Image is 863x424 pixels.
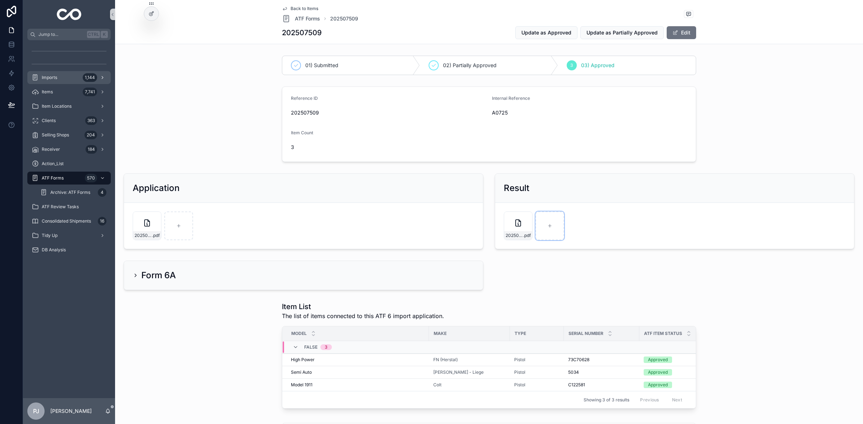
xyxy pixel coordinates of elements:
[644,357,708,363] a: Approved
[291,357,425,363] a: High Power
[644,331,682,336] span: ATF Item Status
[667,26,696,39] button: Edit
[282,6,318,11] a: Back to Items
[586,29,658,36] span: Update as Partially Approved
[42,218,91,224] span: Consolidated Shipments
[36,186,111,199] a: Archive: ATF Forms4
[27,157,111,170] a: Action_List
[152,233,160,238] span: .pdf
[42,204,79,210] span: ATF Review Tasks
[42,233,58,238] span: Tidy Up
[291,369,312,375] span: Semi Auto
[325,344,328,350] div: 3
[506,233,523,238] span: 202507509-Approved-permit
[98,188,106,197] div: 4
[27,114,111,127] a: Clients363
[644,369,708,376] a: Approved
[85,131,97,139] div: 204
[83,73,97,82] div: 1,144
[291,369,425,375] a: Semi Auto
[282,28,322,38] h1: 202507509
[33,407,39,415] span: PJ
[85,174,97,182] div: 570
[648,357,668,363] div: Approved
[291,382,312,388] span: Model 1911
[27,85,111,98] a: Items7,741
[433,369,484,375] a: [PERSON_NAME] - Liege
[134,233,152,238] span: 202507509-FORM6PARTI-SUBMITTED-A0725
[282,14,320,23] a: ATF Forms
[86,145,97,154] div: 184
[42,75,57,80] span: Imports
[282,312,444,320] span: The list of items connected to this ATF 6 import application.
[282,302,444,312] h1: Item List
[305,62,338,69] span: 01) Submitted
[42,146,60,152] span: Receiver
[38,32,84,37] span: Jump to...
[85,116,97,125] div: 363
[57,9,82,20] img: App logo
[27,229,111,242] a: Tidy Up
[433,382,442,388] a: Colt
[50,407,92,415] p: [PERSON_NAME]
[523,233,531,238] span: .pdf
[27,200,111,213] a: ATF Review Tasks
[514,357,560,363] a: Pistol
[584,397,629,403] span: Showing 3 of 3 results
[568,369,579,375] span: 5034
[514,369,525,375] a: Pistol
[42,89,53,95] span: Items
[330,15,358,22] a: 202507509
[98,217,106,225] div: 16
[521,29,571,36] span: Update as Approved
[23,40,115,266] div: scrollable content
[568,382,585,388] span: C122581
[514,382,560,388] a: Pistol
[568,357,635,363] a: 73C70628
[568,369,635,375] a: 5034
[515,331,526,336] span: Type
[492,95,530,101] span: Internal Reference
[50,190,90,195] span: Archive: ATF Forms
[87,31,100,38] span: Ctrl
[42,247,66,253] span: DB Analysis
[83,88,97,96] div: 7,741
[27,143,111,156] a: Receiver184
[27,100,111,113] a: Item Locations
[133,182,179,194] h2: Application
[648,382,668,388] div: Approved
[434,331,447,336] span: Make
[291,331,307,336] span: Model
[295,15,320,22] span: ATF Forms
[433,382,506,388] a: Colt
[581,62,615,69] span: 03) Approved
[27,172,111,185] a: ATF Forms570
[27,29,111,40] button: Jump to...CtrlK
[514,357,525,363] a: Pistol
[443,62,497,69] span: 02) Partially Approved
[42,103,72,109] span: Item Locations
[291,95,318,101] span: Reference ID
[42,132,69,138] span: Selling Shops
[27,215,111,228] a: Consolidated Shipments16
[291,144,294,151] span: 3
[568,357,589,363] span: 73C70628
[433,357,458,363] a: FN (Herstal)
[291,382,425,388] a: Model 1911
[514,382,525,388] a: Pistol
[291,357,315,363] span: High Power
[570,62,573,68] span: 3
[568,382,635,388] a: C122581
[433,357,506,363] a: FN (Herstal)
[101,32,107,37] span: K
[42,175,64,181] span: ATF Forms
[291,109,486,116] span: 202507509
[42,161,64,167] span: Action_List
[433,369,506,375] a: [PERSON_NAME] - Liege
